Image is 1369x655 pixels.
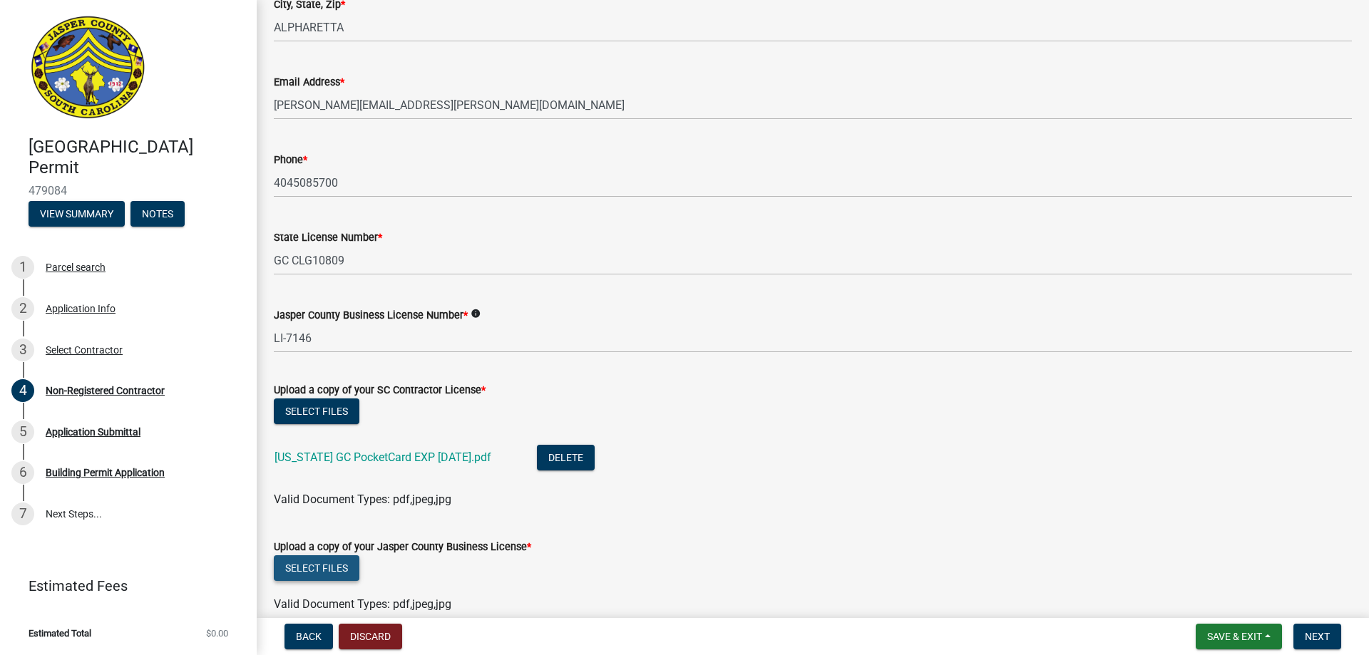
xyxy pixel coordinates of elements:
[11,339,34,361] div: 3
[339,624,402,649] button: Discard
[274,398,359,424] button: Select files
[130,209,185,220] wm-modal-confirm: Notes
[206,629,228,638] span: $0.00
[46,468,165,478] div: Building Permit Application
[29,201,125,227] button: View Summary
[1293,624,1341,649] button: Next
[130,201,185,227] button: Notes
[11,379,34,402] div: 4
[11,421,34,443] div: 5
[29,137,245,178] h4: [GEOGRAPHIC_DATA] Permit
[1305,631,1330,642] span: Next
[46,386,165,396] div: Non-Registered Contractor
[11,297,34,320] div: 2
[274,386,486,396] label: Upload a copy of your SC Contractor License
[46,427,140,437] div: Application Submittal
[46,304,116,314] div: Application Info
[29,209,125,220] wm-modal-confirm: Summary
[274,542,531,552] label: Upload a copy of your Jasper County Business License
[29,184,228,197] span: 479084
[275,450,491,464] a: [US_STATE] GC PocketCard EXP [DATE].pdf
[11,256,34,279] div: 1
[537,451,595,465] wm-modal-confirm: Delete Document
[284,624,333,649] button: Back
[46,262,106,272] div: Parcel search
[11,502,34,525] div: 7
[274,311,468,321] label: Jasper County Business License Number
[11,461,34,484] div: 6
[274,597,451,611] span: Valid Document Types: pdf,jpeg,jpg
[1196,624,1282,649] button: Save & Exit
[274,155,307,165] label: Phone
[29,629,91,638] span: Estimated Total
[471,309,481,319] i: info
[274,233,382,243] label: State License Number
[274,555,359,581] button: Select files
[274,78,344,88] label: Email Address
[296,631,322,642] span: Back
[537,445,595,470] button: Delete
[1207,631,1262,642] span: Save & Exit
[274,492,451,506] span: Valid Document Types: pdf,jpeg,jpg
[11,572,234,600] a: Estimated Fees
[46,345,123,355] div: Select Contractor
[29,15,148,122] img: Jasper County, South Carolina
